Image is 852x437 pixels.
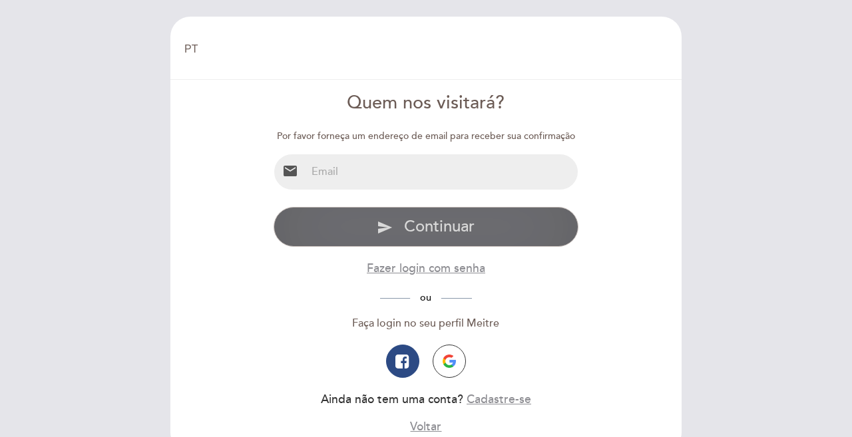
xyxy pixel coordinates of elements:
button: Voltar [410,418,441,435]
span: Ainda não tem uma conta? [321,392,463,406]
button: Fazer login com senha [367,260,485,277]
div: Por favor forneça um endereço de email para receber sua confirmação [274,130,579,143]
button: Cadastre-se [467,391,531,408]
i: send [377,219,393,235]
div: Faça login no seu perfil Meitre [274,316,579,331]
span: Continuar [404,217,475,236]
button: send Continuar [274,207,579,247]
div: Quem nos visitará? [274,90,579,116]
img: icon-google.png [443,355,456,368]
input: Email [306,154,578,190]
i: email [282,163,298,179]
span: ou [410,292,441,303]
